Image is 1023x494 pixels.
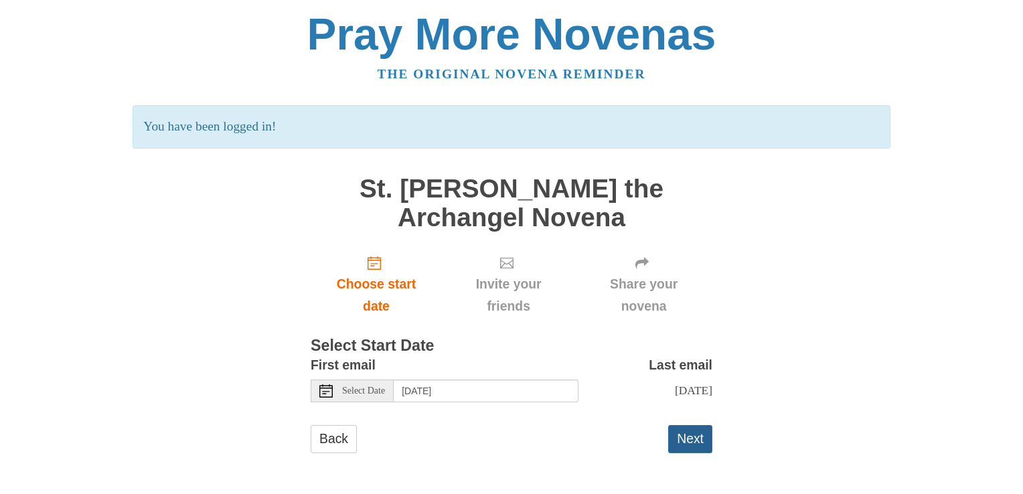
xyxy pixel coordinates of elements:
a: Back [311,425,357,452]
span: Select Date [342,386,385,396]
button: Next [668,425,712,452]
a: Choose start date [311,245,442,325]
h1: St. [PERSON_NAME] the Archangel Novena [311,175,712,232]
h3: Select Start Date [311,337,712,355]
a: The original novena reminder [378,67,646,81]
a: Pray More Novenas [307,9,716,59]
span: Choose start date [324,273,428,317]
span: Share your novena [588,273,699,317]
label: Last email [649,354,712,376]
label: First email [311,354,376,376]
span: [DATE] [675,384,712,397]
div: Click "Next" to confirm your start date first. [575,245,712,325]
span: Invite your friends [455,273,562,317]
div: Click "Next" to confirm your start date first. [442,245,575,325]
p: You have been logged in! [133,105,890,149]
